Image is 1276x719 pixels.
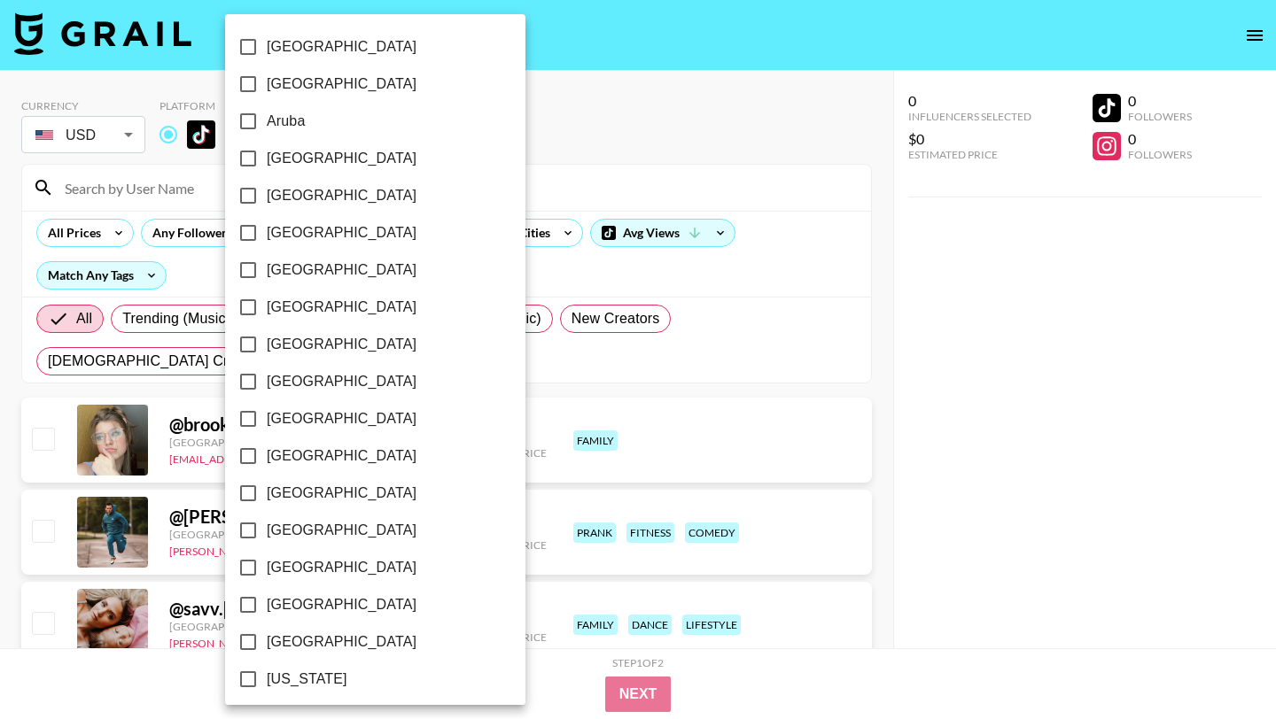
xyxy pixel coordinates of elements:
[267,631,416,653] span: [GEOGRAPHIC_DATA]
[267,297,416,318] span: [GEOGRAPHIC_DATA]
[267,111,305,132] span: Aruba
[267,408,416,429] span: [GEOGRAPHIC_DATA]
[267,483,416,504] span: [GEOGRAPHIC_DATA]
[267,669,347,690] span: [US_STATE]
[267,520,416,541] span: [GEOGRAPHIC_DATA]
[267,594,416,615] span: [GEOGRAPHIC_DATA]
[267,371,416,392] span: [GEOGRAPHIC_DATA]
[267,73,416,95] span: [GEOGRAPHIC_DATA]
[267,185,416,206] span: [GEOGRAPHIC_DATA]
[267,334,416,355] span: [GEOGRAPHIC_DATA]
[267,148,416,169] span: [GEOGRAPHIC_DATA]
[267,557,416,578] span: [GEOGRAPHIC_DATA]
[1187,630,1255,698] iframe: Drift Widget Chat Controller
[267,36,416,58] span: [GEOGRAPHIC_DATA]
[267,259,416,281] span: [GEOGRAPHIC_DATA]
[267,445,416,467] span: [GEOGRAPHIC_DATA]
[267,222,416,244] span: [GEOGRAPHIC_DATA]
